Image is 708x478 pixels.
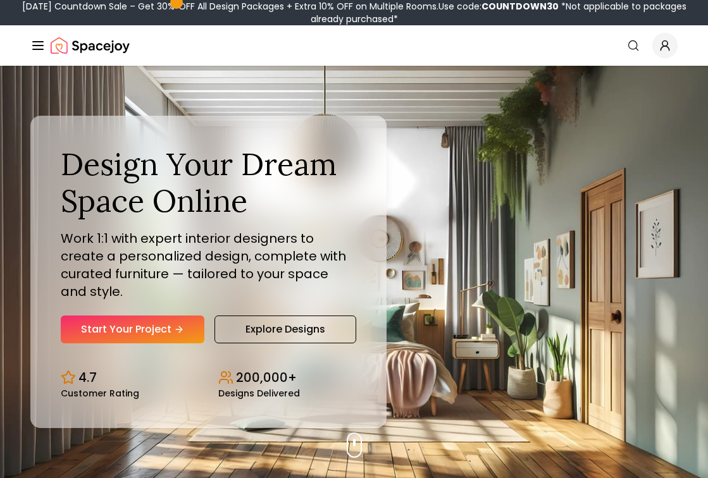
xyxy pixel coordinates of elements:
p: 4.7 [78,369,97,386]
div: Design stats [61,358,356,398]
small: Designs Delivered [218,389,300,398]
p: Work 1:1 with expert interior designers to create a personalized design, complete with curated fu... [61,230,356,300]
h1: Design Your Dream Space Online [61,146,356,219]
a: Start Your Project [61,316,204,343]
small: Customer Rating [61,389,139,398]
a: Explore Designs [214,316,356,343]
a: Spacejoy [51,33,130,58]
p: 200,000+ [236,369,297,386]
nav: Global [30,25,678,66]
img: Spacejoy Logo [51,33,130,58]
